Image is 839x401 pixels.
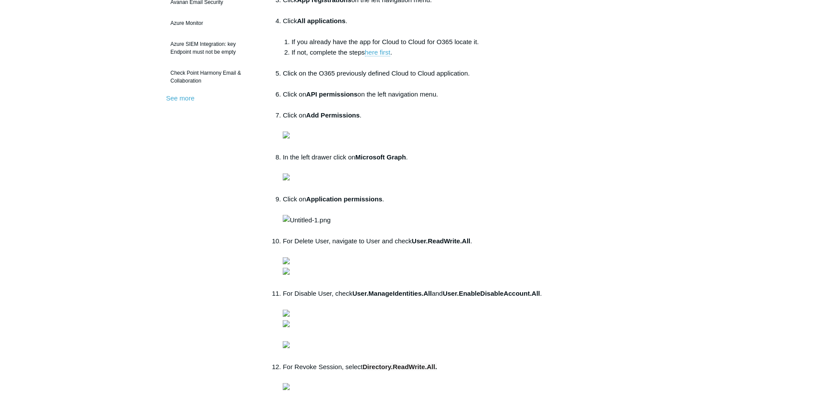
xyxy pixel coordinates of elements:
[283,268,290,275] img: 28485733024275
[283,341,290,348] img: 28485733499155
[283,194,574,236] li: Click on .
[283,310,290,317] img: 28485733049747
[283,173,290,180] img: 28485733007891
[291,37,574,47] li: If you already have the app for Cloud to Cloud for O365 locate it.
[291,47,574,68] li: If not, complete the steps .
[365,48,390,56] a: here first
[283,288,574,362] li: For Disable User, check and .
[283,152,574,194] li: In the left drawer click on .
[283,68,574,89] li: Click on the O365 previously defined Cloud to Cloud application.
[297,17,346,24] strong: All applications
[283,215,330,225] img: Untitled-1.png
[166,15,252,31] a: Azure Monitor
[166,94,194,102] a: See more
[283,16,574,68] li: Click .
[166,65,252,89] a: Check Point Harmony Email & Collaboration
[283,320,290,327] img: 28485733491987
[355,153,406,161] strong: Microsoft Graph
[443,290,540,297] strong: User.EnableDisableAccount.All
[166,36,252,60] a: Azure SIEM Integration: key Endpoint must not be empty
[352,290,432,297] strong: User.ManageIdentities.All
[412,237,470,245] strong: User.ReadWrite.All
[283,236,574,288] li: For Delete User, navigate to User and check .
[306,90,358,98] strong: API permissions
[283,383,290,390] img: 28485749840403
[283,89,574,110] li: Click on on the left navigation menu.
[306,195,382,203] strong: Application permissions
[306,111,360,119] strong: Add Permissions
[363,363,437,370] span: Directory.ReadWrite.All.
[283,131,290,138] img: 28485733445395
[283,110,574,152] li: Click on .
[283,257,290,264] img: 28485733010963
